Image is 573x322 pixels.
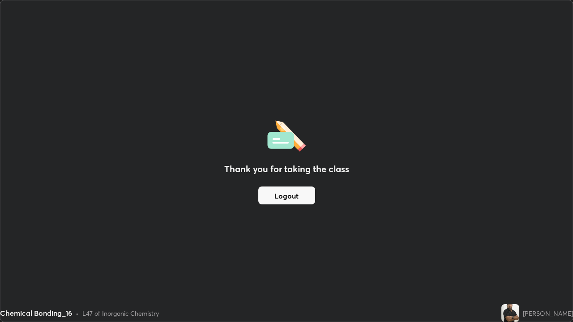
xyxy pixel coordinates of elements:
img: offlineFeedback.1438e8b3.svg [267,118,306,152]
button: Logout [258,186,315,204]
div: [PERSON_NAME] [523,309,573,318]
img: 7cabdb85d0934fdc85341801fb917925.jpg [501,304,519,322]
div: • [76,309,79,318]
div: L47 of Inorganic Chemistry [82,309,159,318]
h2: Thank you for taking the class [224,162,349,176]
